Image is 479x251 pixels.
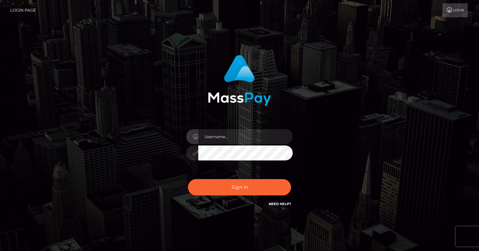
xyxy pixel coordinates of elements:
[188,179,291,195] button: Sign in
[269,202,291,206] a: Need Help?
[198,129,293,144] input: Username...
[442,3,468,17] a: Login
[10,3,36,17] a: Login Page
[208,55,271,106] img: MassPay Login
